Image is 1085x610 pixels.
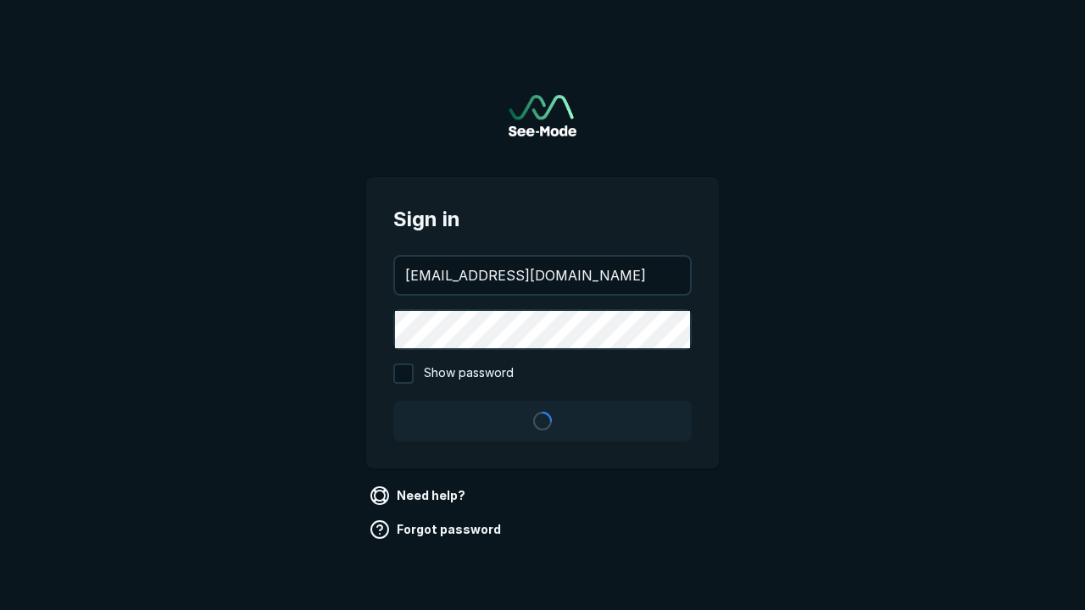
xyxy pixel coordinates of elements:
img: See-Mode Logo [509,95,576,136]
input: your@email.com [395,257,690,294]
span: Sign in [393,204,692,235]
a: Go to sign in [509,95,576,136]
a: Need help? [366,482,472,509]
span: Show password [424,363,514,384]
a: Forgot password [366,516,508,543]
